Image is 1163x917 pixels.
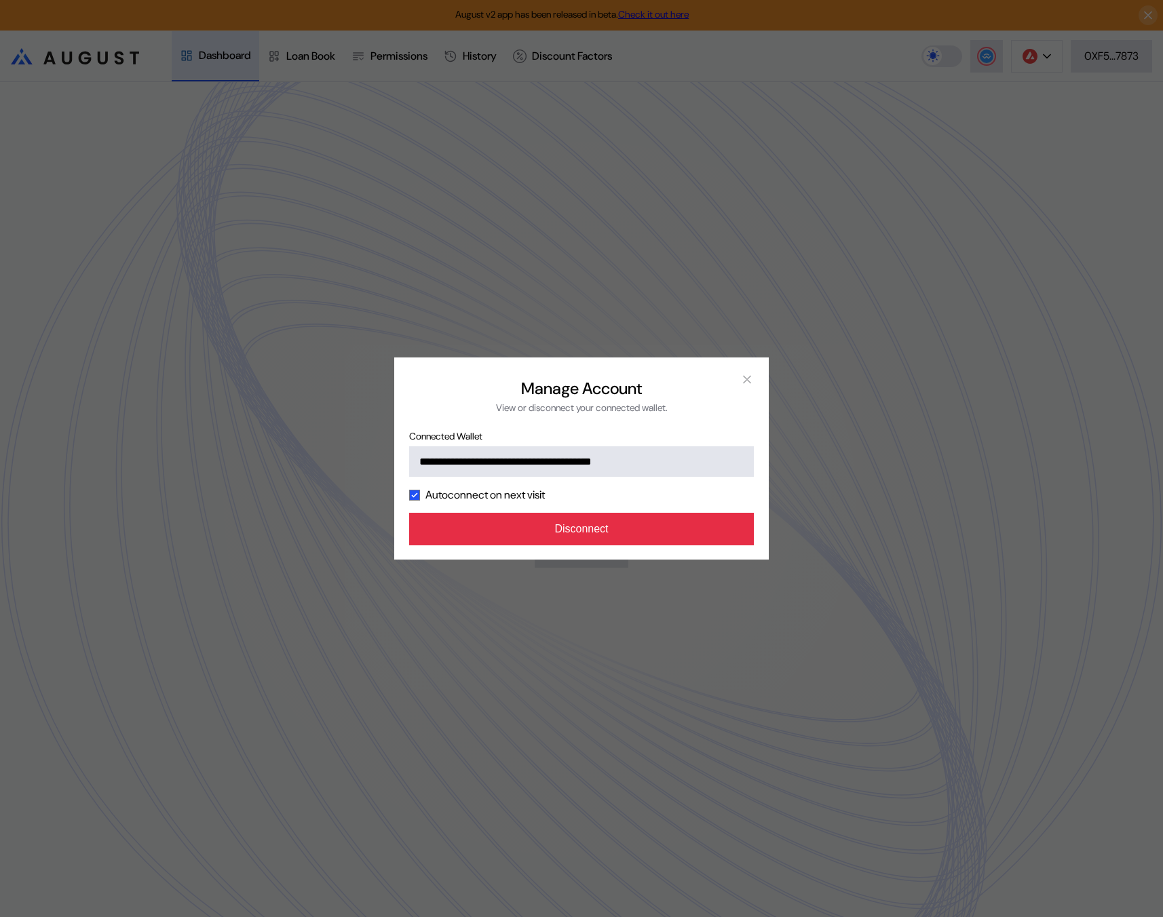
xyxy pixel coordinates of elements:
h2: Manage Account [521,378,642,399]
span: Connected Wallet [409,430,754,442]
button: close modal [736,368,758,390]
div: View or disconnect your connected wallet. [496,402,668,414]
label: Autoconnect on next visit [425,488,545,502]
button: Disconnect [409,513,754,545]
